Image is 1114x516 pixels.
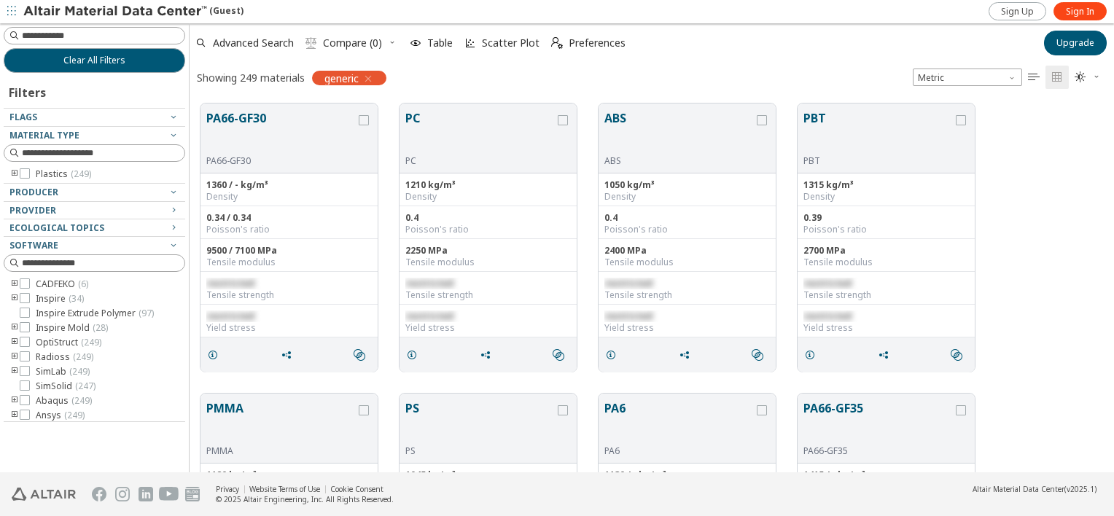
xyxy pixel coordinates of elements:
div: Tensile modulus [604,257,770,268]
span: restricted [405,277,453,289]
div: Poisson's ratio [604,224,770,235]
div: Tensile strength [604,289,770,301]
div: 1130 / - kg/m³ [604,469,770,481]
div: Filters [4,73,53,108]
a: Sign In [1053,2,1107,20]
div: Density [803,191,969,203]
button: Provider [4,202,185,219]
span: ( 249 ) [73,351,93,363]
i: toogle group [9,395,20,407]
button: PA66-GF30 [206,109,356,155]
span: SimLab [36,366,90,378]
div: © 2025 Altair Engineering, Inc. All Rights Reserved. [216,494,394,504]
i:  [354,349,365,361]
div: Tensile modulus [803,257,969,268]
button: Clear All Filters [4,48,185,73]
button: Similar search [546,340,577,370]
div: Yield stress [604,322,770,334]
span: Compare (0) [323,38,382,48]
div: 1360 / - kg/m³ [206,179,372,191]
span: Scatter Plot [482,38,540,48]
span: Material Type [9,129,79,141]
div: PS [405,445,555,457]
span: ( 249 ) [64,409,85,421]
i: toogle group [9,410,20,421]
button: PC [405,109,555,155]
span: ( 249 ) [81,336,101,348]
i: toogle group [9,168,20,180]
span: Sign In [1066,6,1094,17]
span: ( 6 ) [78,278,88,290]
a: Cookie Consent [330,484,383,494]
i:  [1028,71,1040,83]
div: 2250 MPa [405,245,571,257]
span: restricted [206,277,254,289]
button: PS [405,399,555,445]
span: Producer [9,186,58,198]
div: 1180 kg/m³ [206,469,372,481]
img: Altair Engineering [12,488,76,501]
button: Flags [4,109,185,126]
span: OptiStruct [36,337,101,348]
span: Ecological Topics [9,222,104,234]
div: 1050 kg/m³ [604,179,770,191]
span: Provider [9,204,56,216]
div: 0.34 / 0.34 [206,212,372,224]
div: Density [206,191,372,203]
div: 9500 / 7100 MPa [206,245,372,257]
span: ( 97 ) [139,307,154,319]
i:  [1051,71,1063,83]
button: PMMA [206,399,356,445]
div: Yield stress [803,322,969,334]
button: Share [274,340,305,370]
div: 1210 kg/m³ [405,179,571,191]
button: Share [473,340,504,370]
div: Showing 249 materials [197,71,305,85]
i:  [551,37,563,49]
span: Altair Material Data Center [973,484,1064,494]
button: Material Type [4,127,185,144]
button: Similar search [745,340,776,370]
button: PA66-GF35 [803,399,953,445]
span: Abaqus [36,395,92,407]
button: Software [4,237,185,254]
span: ( 34 ) [69,292,84,305]
span: Plastics [36,168,91,180]
div: Density [604,191,770,203]
div: Tensile strength [405,289,571,301]
a: Website Terms of Use [249,484,320,494]
div: grid [190,93,1114,473]
div: Tensile strength [206,289,372,301]
button: Details [798,340,828,370]
span: Radioss [36,351,93,363]
div: Unit System [913,69,1022,86]
div: Yield stress [405,322,571,334]
div: 0.4 [604,212,770,224]
div: 2700 MPa [803,245,969,257]
span: restricted [604,277,653,289]
div: Tensile strength [803,289,969,301]
span: Ansys [36,410,85,421]
div: PA66-GF35 [803,445,953,457]
div: (v2025.1) [973,484,1097,494]
span: Advanced Search [213,38,294,48]
div: Tensile modulus [206,257,372,268]
span: ( 249 ) [71,394,92,407]
div: PA6 [604,445,754,457]
button: PA6 [604,399,754,445]
div: Yield stress [206,322,372,334]
button: PBT [803,109,953,155]
span: Flags [9,111,37,123]
span: Metric [913,69,1022,86]
i: toogle group [9,366,20,378]
span: SimSolid [36,380,96,392]
span: ( 28 ) [93,321,108,334]
div: PC [405,155,555,167]
div: Poisson's ratio [405,224,571,235]
i:  [752,349,763,361]
div: PA66-GF30 [206,155,356,167]
div: Tensile modulus [405,257,571,268]
span: restricted [803,277,852,289]
div: 0.39 [803,212,969,224]
button: ABS [604,109,754,155]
